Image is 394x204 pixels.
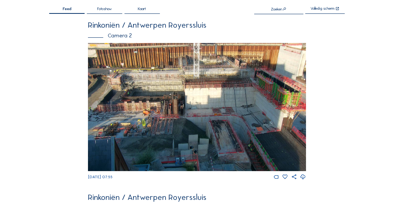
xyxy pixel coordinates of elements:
div: Rinkoniën / Antwerpen Royerssluis [88,194,306,201]
img: Image [88,43,306,171]
div: Rinkoniën / Antwerpen Royerssluis [88,21,306,29]
span: [DATE] 07:55 [88,174,113,179]
span: Kaart [138,7,146,11]
span: Feed [63,7,72,11]
span: Fotoshow [97,7,112,11]
div: Volledig scherm [311,7,334,11]
div: Camera 2 [88,33,306,38]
